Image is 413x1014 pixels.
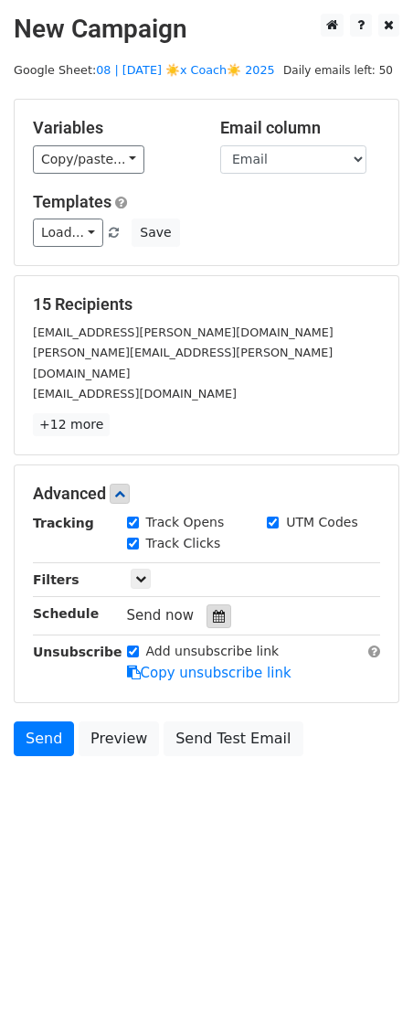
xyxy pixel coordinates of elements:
[33,219,103,247] a: Load...
[33,516,94,530] strong: Tracking
[146,534,221,553] label: Track Clicks
[79,721,159,756] a: Preview
[33,326,334,339] small: [EMAIL_ADDRESS][PERSON_NAME][DOMAIN_NAME]
[33,346,333,380] small: [PERSON_NAME][EMAIL_ADDRESS][PERSON_NAME][DOMAIN_NAME]
[33,645,122,659] strong: Unsubscribe
[127,665,291,681] a: Copy unsubscribe link
[33,413,110,436] a: +12 more
[286,513,357,532] label: UTM Codes
[33,118,193,138] h5: Variables
[132,219,179,247] button: Save
[33,192,111,211] a: Templates
[33,145,144,174] a: Copy/paste...
[33,484,380,504] h5: Advanced
[277,63,399,77] a: Daily emails left: 50
[322,926,413,1014] iframe: Chat Widget
[277,60,399,80] span: Daily emails left: 50
[33,387,237,400] small: [EMAIL_ADDRESS][DOMAIN_NAME]
[146,513,225,532] label: Track Opens
[33,606,99,621] strong: Schedule
[127,607,195,624] span: Send now
[33,572,79,587] strong: Filters
[220,118,380,138] h5: Email column
[14,14,399,45] h2: New Campaign
[96,63,275,77] a: 08 | [DATE] ☀️x Coach☀️ 2025
[146,642,280,661] label: Add unsubscribe link
[164,721,302,756] a: Send Test Email
[33,294,380,315] h5: 15 Recipients
[14,63,275,77] small: Google Sheet:
[14,721,74,756] a: Send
